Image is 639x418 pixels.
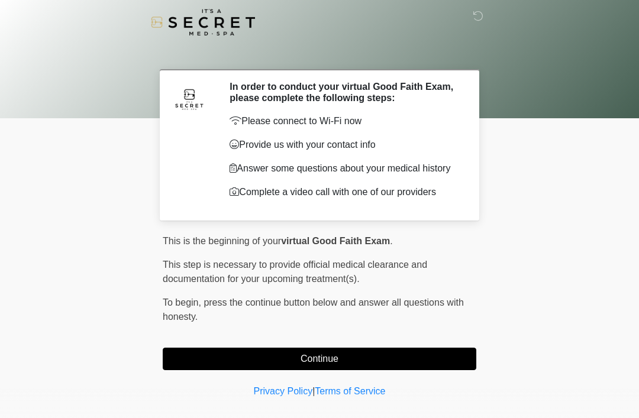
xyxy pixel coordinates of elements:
[315,386,385,396] a: Terms of Service
[163,236,281,246] span: This is the beginning of your
[230,185,459,199] p: Complete a video call with one of our providers
[163,348,476,370] button: Continue
[151,9,255,35] img: It's A Secret Med Spa Logo
[390,236,392,246] span: .
[230,114,459,128] p: Please connect to Wi-Fi now
[230,138,459,152] p: Provide us with your contact info
[312,386,315,396] a: |
[230,81,459,103] h2: In order to conduct your virtual Good Faith Exam, please complete the following steps:
[163,260,427,284] span: This step is necessary to provide official medical clearance and documentation for your upcoming ...
[163,297,204,307] span: To begin,
[172,81,207,116] img: Agent Avatar
[154,43,485,64] h1: ‎ ‎
[254,386,313,396] a: Privacy Policy
[281,236,390,246] strong: virtual Good Faith Exam
[230,161,459,176] p: Answer some questions about your medical history
[163,297,464,322] span: press the continue button below and answer all questions with honesty.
